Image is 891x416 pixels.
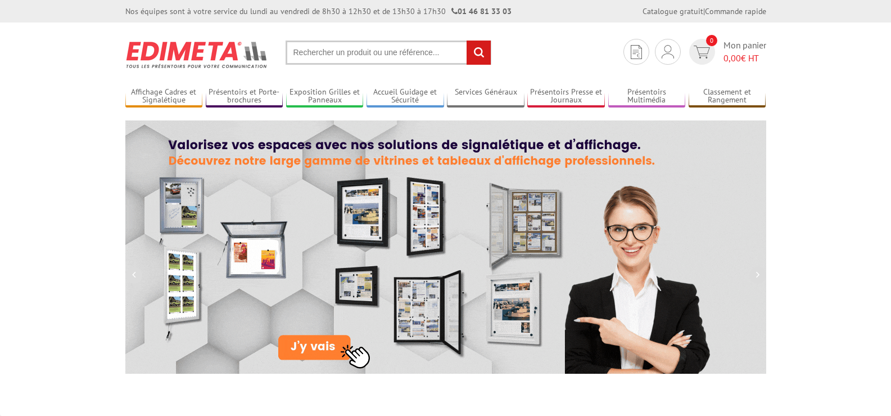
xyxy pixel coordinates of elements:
a: Services Généraux [447,87,524,106]
img: devis rapide [694,46,710,59]
a: Présentoirs Multimédia [608,87,686,106]
div: | [643,6,766,17]
a: Catalogue gratuit [643,6,703,16]
a: Exposition Grilles et Panneaux [286,87,364,106]
a: Accueil Guidage et Sécurité [367,87,444,106]
span: Mon panier [723,39,766,65]
div: Nos équipes sont à votre service du lundi au vendredi de 8h30 à 12h30 et de 13h30 à 17h30 [125,6,512,17]
img: Présentoir, panneau, stand - Edimeta - PLV, affichage, mobilier bureau, entreprise [125,34,269,75]
a: devis rapide 0 Mon panier 0,00€ HT [686,39,766,65]
a: Présentoirs et Porte-brochures [206,87,283,106]
input: Rechercher un produit ou une référence... [286,41,491,65]
a: Classement et Rangement [689,87,766,106]
span: 0,00 [723,52,741,64]
a: Présentoirs Presse et Journaux [527,87,605,106]
img: devis rapide [631,45,642,59]
a: Affichage Cadres et Signalétique [125,87,203,106]
a: Commande rapide [705,6,766,16]
span: 0 [706,35,717,46]
strong: 01 46 81 33 03 [451,6,512,16]
span: € HT [723,52,766,65]
img: devis rapide [662,45,674,59]
input: rechercher [467,41,491,65]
